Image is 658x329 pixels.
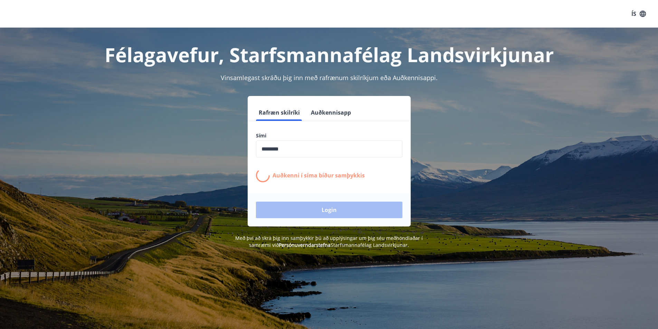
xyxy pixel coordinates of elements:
[256,132,402,139] label: Sími
[279,242,331,248] a: Persónuverndarstefna
[256,104,303,121] button: Rafræn skilríki
[308,104,354,121] button: Auðkennisapp
[235,235,423,248] span: Með því að skrá þig inn samþykkir þú að upplýsingar um þig séu meðhöndlaðar í samræmi við Starfsm...
[273,172,365,179] p: Auðkenni í síma bíður samþykkis
[628,8,650,20] button: ÍS
[221,74,438,82] span: Vinsamlegast skráðu þig inn með rafrænum skilríkjum eða Auðkennisappi.
[89,41,570,68] h1: Félagavefur, Starfsmannafélag Landsvirkjunar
